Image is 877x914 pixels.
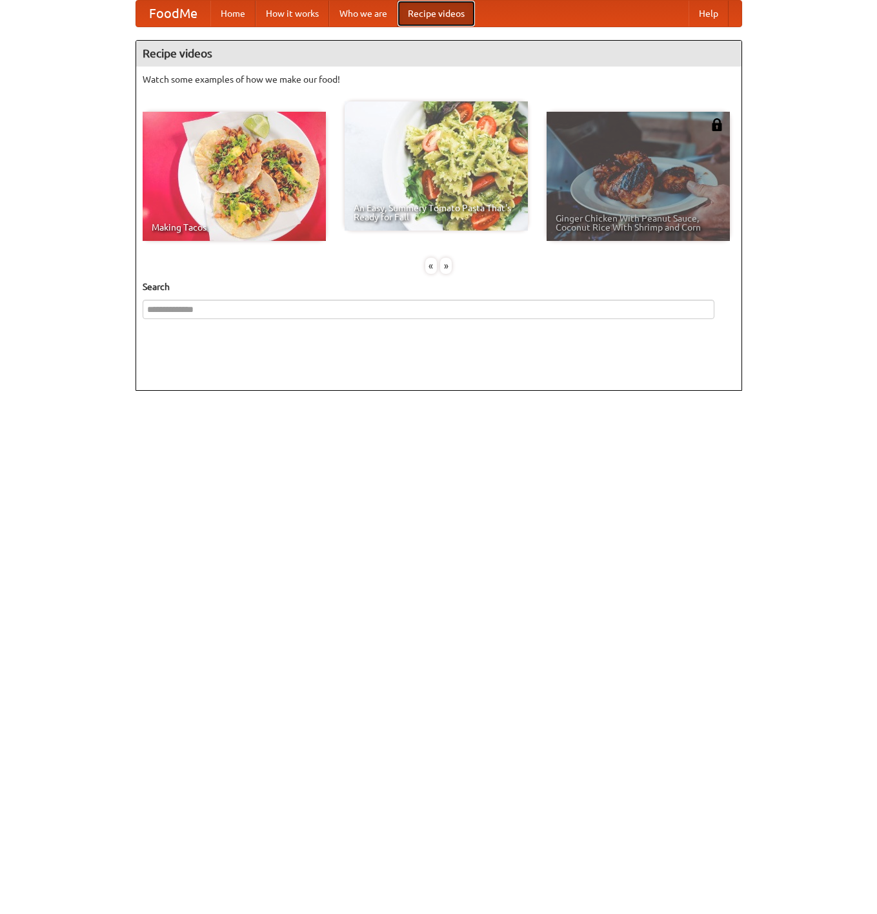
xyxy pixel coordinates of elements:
a: Who we are [329,1,398,26]
h4: Recipe videos [136,41,741,67]
a: Recipe videos [398,1,475,26]
span: Making Tacos [152,223,317,232]
div: « [425,258,437,274]
a: How it works [256,1,329,26]
a: An Easy, Summery Tomato Pasta That's Ready for Fall [345,101,528,231]
a: Help [689,1,729,26]
span: An Easy, Summery Tomato Pasta That's Ready for Fall [354,203,519,222]
a: Making Tacos [143,112,326,241]
img: 483408.png [711,118,723,131]
a: FoodMe [136,1,210,26]
p: Watch some examples of how we make our food! [143,73,735,86]
div: » [440,258,452,274]
a: Home [210,1,256,26]
h5: Search [143,280,735,293]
